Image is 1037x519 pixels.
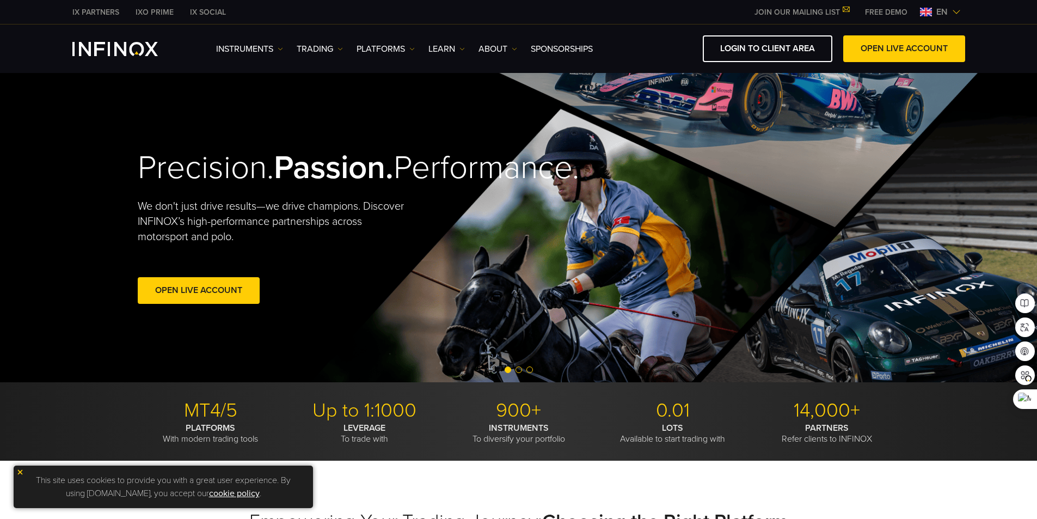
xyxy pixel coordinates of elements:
[428,42,465,56] a: Learn
[489,423,549,433] strong: INSTRUMENTS
[857,7,916,18] a: INFINOX MENU
[754,423,900,444] p: Refer clients to INFINOX
[138,399,284,423] p: MT4/5
[600,423,746,444] p: Available to start trading with
[526,367,533,373] span: Go to slide 3
[186,423,235,433] strong: PLATFORMS
[274,148,394,187] strong: Passion.
[182,7,234,18] a: INFINOX
[505,367,511,373] span: Go to slide 1
[478,42,517,56] a: ABOUT
[843,35,965,62] a: OPEN LIVE ACCOUNT
[292,423,438,444] p: To trade with
[932,5,952,19] span: en
[64,7,127,18] a: INFINOX
[343,423,385,433] strong: LEVERAGE
[357,42,415,56] a: PLATFORMS
[138,148,481,188] h2: Precision. Performance.
[805,423,849,433] strong: PARTNERS
[446,423,592,444] p: To diversify your portfolio
[662,423,683,433] strong: LOTS
[703,35,832,62] a: LOGIN TO CLIENT AREA
[297,42,343,56] a: TRADING
[138,423,284,444] p: With modern trading tools
[746,8,857,17] a: JOIN OUR MAILING LIST
[138,277,260,304] a: Open Live Account
[600,399,746,423] p: 0.01
[16,468,24,476] img: yellow close icon
[531,42,593,56] a: SPONSORSHIPS
[72,42,183,56] a: INFINOX Logo
[209,488,260,499] a: cookie policy
[216,42,283,56] a: Instruments
[19,471,308,503] p: This site uses cookies to provide you with a great user experience. By using [DOMAIN_NAME], you a...
[292,399,438,423] p: Up to 1:1000
[516,367,522,373] span: Go to slide 2
[138,199,412,245] p: We don't just drive results—we drive champions. Discover INFINOX’s high-performance partnerships ...
[754,399,900,423] p: 14,000+
[446,399,592,423] p: 900+
[127,7,182,18] a: INFINOX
